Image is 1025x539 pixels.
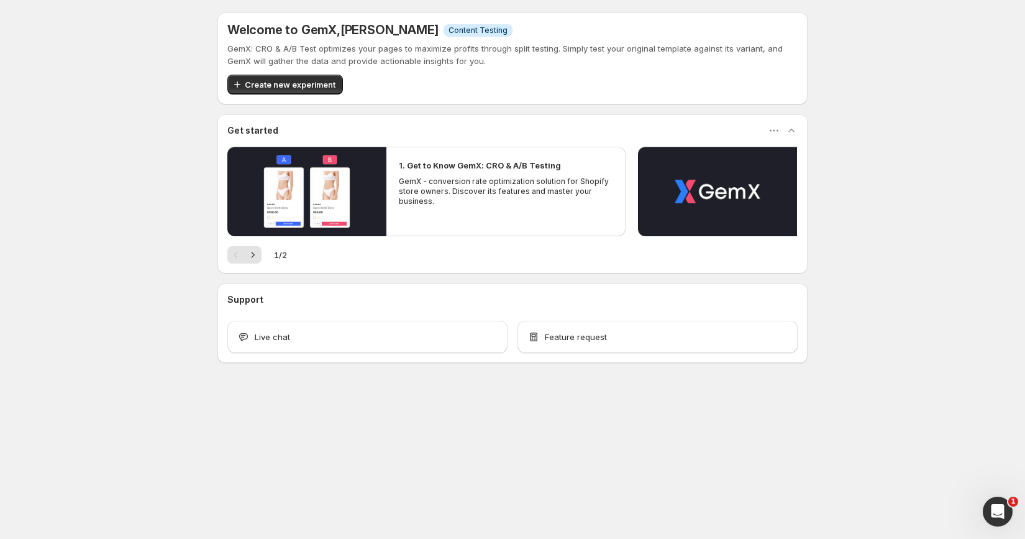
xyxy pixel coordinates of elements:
[227,147,386,236] button: Play video
[983,497,1013,527] iframe: Intercom live chat
[449,25,508,35] span: Content Testing
[227,75,343,94] button: Create new experiment
[255,331,290,343] span: Live chat
[399,177,613,206] p: GemX - conversion rate optimization solution for Shopify store owners. Discover its features and ...
[227,124,278,137] h3: Get started
[244,246,262,264] button: Next
[227,22,439,37] h5: Welcome to GemX
[337,22,439,37] span: , [PERSON_NAME]
[227,293,263,306] h3: Support
[638,147,797,236] button: Play video
[399,159,561,172] h2: 1. Get to Know GemX: CRO & A/B Testing
[1008,497,1018,507] span: 1
[545,331,607,343] span: Feature request
[227,42,798,67] p: GemX: CRO & A/B Test optimizes your pages to maximize profits through split testing. Simply test ...
[274,249,287,261] span: 1 / 2
[245,78,335,91] span: Create new experiment
[227,246,262,264] nav: Pagination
